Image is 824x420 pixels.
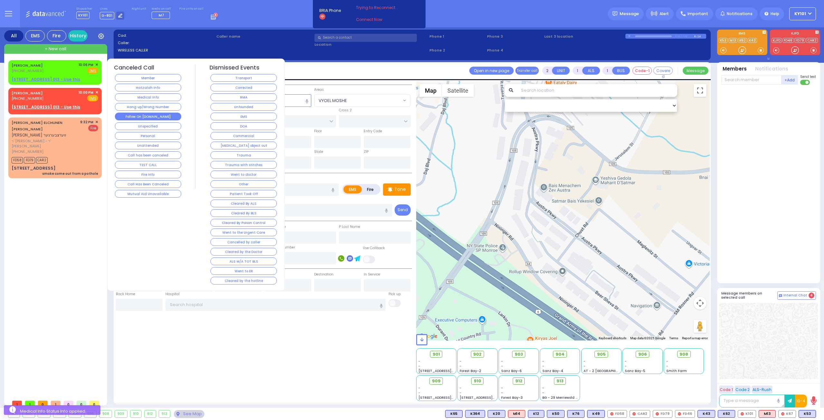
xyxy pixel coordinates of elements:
[361,185,379,193] label: Fire
[752,386,772,394] button: ALS-Rush
[800,74,816,79] span: Send text
[95,62,98,68] span: ✕
[501,364,503,369] span: -
[314,129,322,134] label: Floor
[666,369,687,373] span: Smith Farm
[89,69,96,73] u: EMS
[501,386,503,390] span: -
[694,297,707,310] button: Map camera controls
[115,113,181,120] button: Follow On [DOMAIN_NAME]
[12,120,62,132] a: [PERSON_NAME] ELCHUNEN [PERSON_NAME]
[556,351,565,358] span: 904
[25,401,35,406] span: 1
[460,395,520,400] span: [STREET_ADDRESS][PERSON_NAME]
[515,67,539,75] button: Transfer call
[12,132,66,138] span: [PERSON_NAME] ווערצבערגער
[759,410,776,418] div: ALS
[528,410,544,418] div: K12
[778,410,796,418] div: K67
[115,122,181,130] button: Unspecified
[211,248,277,256] button: Cleared by the Doctor
[211,93,277,101] button: RMA
[12,68,43,73] span: [PHONE_NUMBER]
[25,30,45,42] div: EMS
[542,386,544,390] span: -
[165,299,386,311] input: Search hospital
[718,410,735,418] div: BLS
[625,364,627,369] span: -
[748,38,757,43] a: K43
[179,7,203,11] label: Fire units on call
[678,412,681,415] img: red-radio-icon.svg
[501,390,503,395] span: -
[47,30,66,42] div: Fire
[418,332,439,341] img: Google
[694,34,706,39] div: K-14
[211,161,277,169] button: Trauma with stitches
[100,7,125,11] label: Lines
[314,95,401,106] span: VYOEL MOSHE
[666,359,668,364] span: -
[717,32,767,36] label: EMS
[587,410,605,418] div: K49
[515,351,523,358] span: 903
[88,125,98,131] span: Fire
[445,410,463,418] div: BLS
[542,359,544,364] span: -
[460,390,462,395] span: -
[76,12,89,19] span: KY101
[211,132,277,140] button: Commercial
[132,7,146,11] label: Night unit
[632,412,636,415] img: red-radio-icon.svg
[343,185,362,193] label: EMS
[620,11,639,17] span: Message
[130,410,142,417] div: 910
[597,351,606,358] span: 905
[210,64,259,71] h4: Dismissed Events
[12,96,43,101] span: [PHONE_NUMBER]
[460,364,462,369] span: -
[12,149,43,154] span: [PHONE_NUMBER]
[806,38,818,43] a: CAR2
[660,11,669,17] span: Alert
[567,410,585,418] div: K76
[12,157,23,163] span: FD58
[419,84,442,97] button: Show street map
[79,90,93,95] span: 10:00 PM
[12,90,43,96] a: [PERSON_NAME]
[339,108,352,113] label: Cross 2
[100,12,114,19] span: D-801
[723,65,747,73] button: Members
[688,11,708,17] span: Important
[433,351,440,358] span: 901
[211,229,277,236] button: Went to the Urgent Care
[115,93,181,101] button: Medical Info
[460,386,462,390] span: -
[115,180,181,188] button: Call Has Been Canceled
[115,74,181,82] button: Member
[211,103,277,111] button: Unfounded
[638,351,647,358] span: 906
[666,364,668,369] span: -
[488,410,505,418] div: BLS
[445,410,463,418] div: K65
[12,165,56,172] div: [STREET_ADDRESS]
[319,98,347,104] span: VYOEL MOSHE
[794,11,806,17] span: KY101
[159,13,164,18] span: M7
[356,5,407,11] span: Trying to Reconnect...
[474,378,481,384] span: 910
[20,408,96,415] div: Medical Info Status Info applied.
[694,84,707,97] button: Toggle fullscreen view
[118,33,214,38] label: Cad:
[418,332,439,341] a: Open this area in Google Maps (opens a new window)
[630,410,650,418] div: CAR2
[557,378,564,384] span: 913
[656,412,659,415] img: red-radio-icon.svg
[314,34,417,42] input: Search a contact
[772,38,782,43] a: KJFD
[771,11,779,17] span: Help
[799,410,816,418] div: BLS
[76,7,92,11] label: Dispatcher
[587,410,605,418] div: BLS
